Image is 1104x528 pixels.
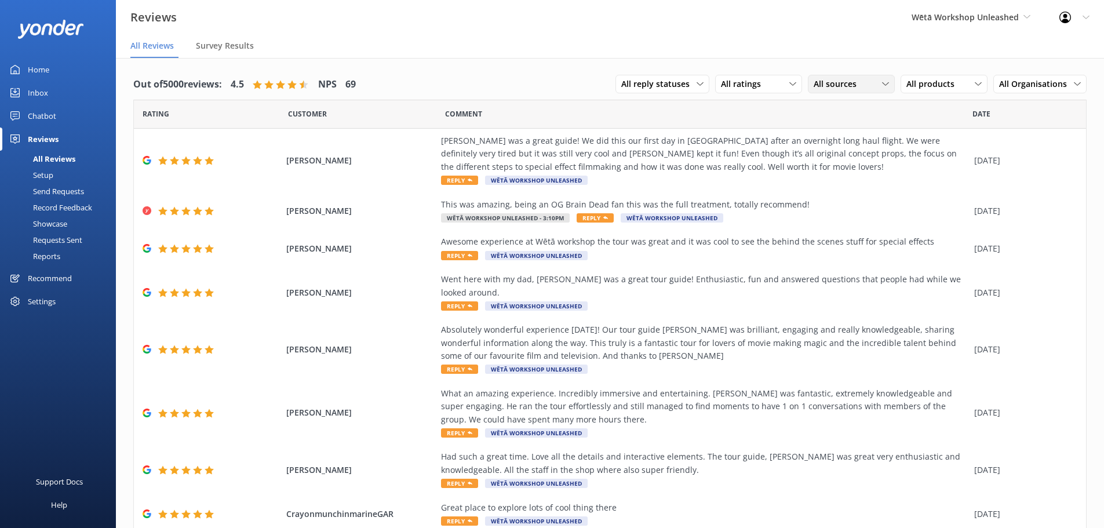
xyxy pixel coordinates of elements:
[974,205,1072,217] div: [DATE]
[441,428,478,438] span: Reply
[7,248,60,264] div: Reports
[485,365,588,374] span: Wētā Workshop Unleashed
[974,464,1072,476] div: [DATE]
[28,81,48,104] div: Inbox
[28,128,59,151] div: Reviews
[7,216,116,232] a: Showcase
[286,242,436,255] span: [PERSON_NAME]
[28,58,49,81] div: Home
[621,213,723,223] span: Wētā Workshop Unleashed
[441,134,968,173] div: [PERSON_NAME] was a great guide! We did this our first day in [GEOGRAPHIC_DATA] after an overnigh...
[441,301,478,311] span: Reply
[814,78,863,90] span: All sources
[485,251,588,260] span: Wētā Workshop Unleashed
[974,406,1072,419] div: [DATE]
[28,267,72,290] div: Recommend
[912,12,1019,23] span: Wētā Workshop Unleashed
[7,183,116,199] a: Send Requests
[7,216,67,232] div: Showcase
[133,77,222,92] h4: Out of 5000 reviews:
[7,199,116,216] a: Record Feedback
[721,78,768,90] span: All ratings
[485,301,588,311] span: Wētā Workshop Unleashed
[974,343,1072,356] div: [DATE]
[485,176,588,185] span: Wētā Workshop Unleashed
[130,40,174,52] span: All Reviews
[7,232,116,248] a: Requests Sent
[485,428,588,438] span: Wētā Workshop Unleashed
[286,154,436,167] span: [PERSON_NAME]
[286,406,436,419] span: [PERSON_NAME]
[441,450,968,476] div: Had such a great time. Love all the details and interactive elements. The tour guide, [PERSON_NAM...
[974,508,1072,520] div: [DATE]
[441,516,478,526] span: Reply
[972,108,990,119] span: Date
[7,167,53,183] div: Setup
[286,508,436,520] span: CrayonmunchinmarineGAR
[441,501,968,514] div: Great place to explore lots of cool thing there
[286,205,436,217] span: [PERSON_NAME]
[441,176,478,185] span: Reply
[7,183,84,199] div: Send Requests
[288,108,327,119] span: Date
[974,286,1072,299] div: [DATE]
[196,40,254,52] span: Survey Results
[130,8,177,27] h3: Reviews
[7,151,75,167] div: All Reviews
[7,199,92,216] div: Record Feedback
[286,286,436,299] span: [PERSON_NAME]
[441,387,968,426] div: What an amazing experience. Incredibly immersive and entertaining. [PERSON_NAME] was fantastic, e...
[51,493,67,516] div: Help
[17,20,84,39] img: yonder-white-logo.png
[28,290,56,313] div: Settings
[485,479,588,488] span: Wētā Workshop Unleashed
[7,248,116,264] a: Reports
[441,479,478,488] span: Reply
[441,323,968,362] div: Absolutely wonderful experience [DATE]! Our tour guide [PERSON_NAME] was brilliant, engaging and ...
[318,77,337,92] h4: NPS
[485,516,588,526] span: Wētā Workshop Unleashed
[441,198,968,211] div: This was amazing, being an OG Brain Dead fan this was the full treatment, totally recommend!
[36,470,83,493] div: Support Docs
[445,108,482,119] span: Question
[7,167,116,183] a: Setup
[7,232,82,248] div: Requests Sent
[621,78,697,90] span: All reply statuses
[441,365,478,374] span: Reply
[974,242,1072,255] div: [DATE]
[974,154,1072,167] div: [DATE]
[441,213,570,223] span: Wētā Workshop Unleashed - 3:10pm
[999,78,1074,90] span: All Organisations
[28,104,56,128] div: Chatbot
[906,78,961,90] span: All products
[577,213,614,223] span: Reply
[286,343,436,356] span: [PERSON_NAME]
[441,273,968,299] div: Went here with my dad, [PERSON_NAME] was a great tour guide! Enthusiastic, fun and answered quest...
[345,77,356,92] h4: 69
[231,77,244,92] h4: 4.5
[286,464,436,476] span: [PERSON_NAME]
[441,251,478,260] span: Reply
[441,235,968,248] div: Awesome experience at Wētā workshop the tour was great and it was cool to see the behind the scen...
[7,151,116,167] a: All Reviews
[143,108,169,119] span: Date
